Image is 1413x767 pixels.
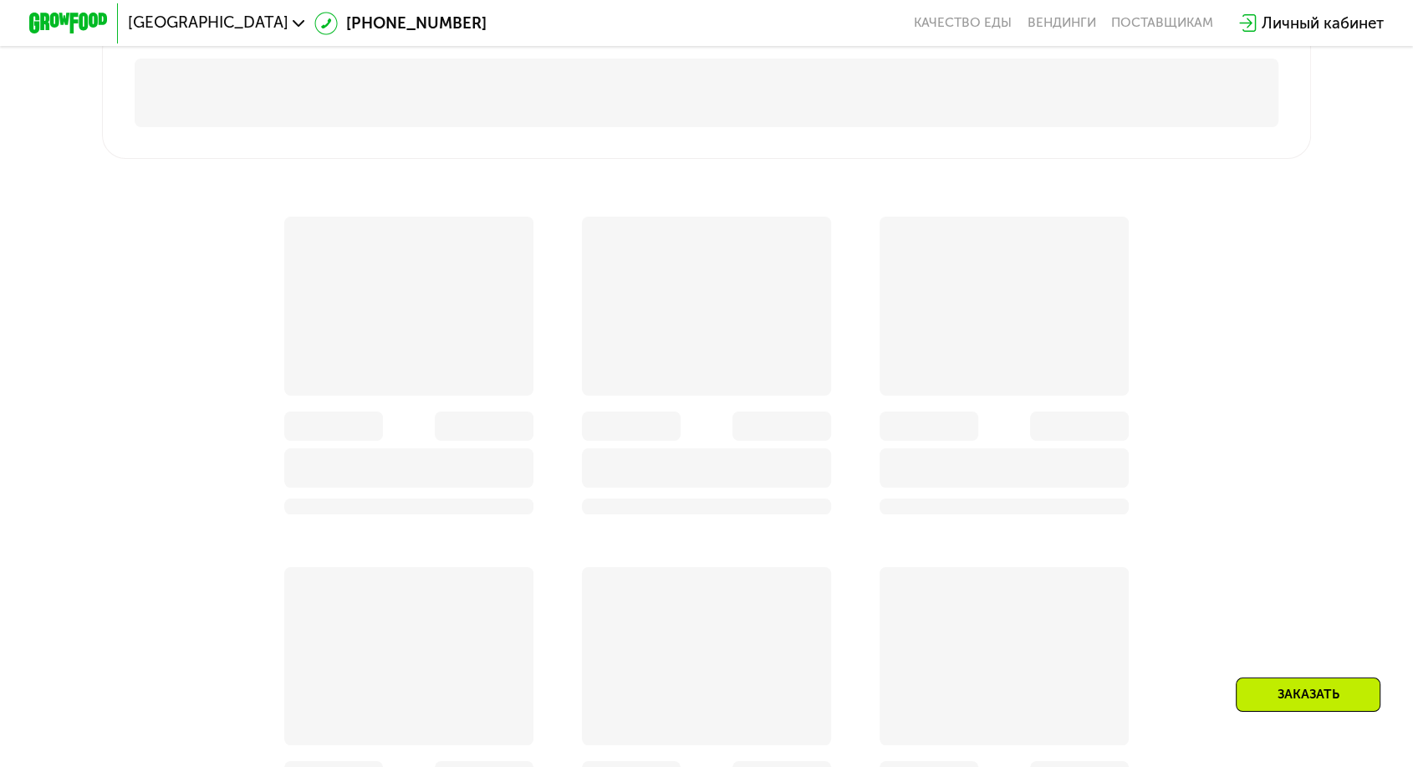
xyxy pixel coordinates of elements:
[1028,15,1096,31] a: Вендинги
[314,12,487,35] a: [PHONE_NUMBER]
[1111,15,1213,31] div: поставщикам
[914,15,1012,31] a: Качество еды
[1262,12,1384,35] div: Личный кабинет
[1236,678,1380,712] div: Заказать
[128,15,288,31] span: [GEOGRAPHIC_DATA]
